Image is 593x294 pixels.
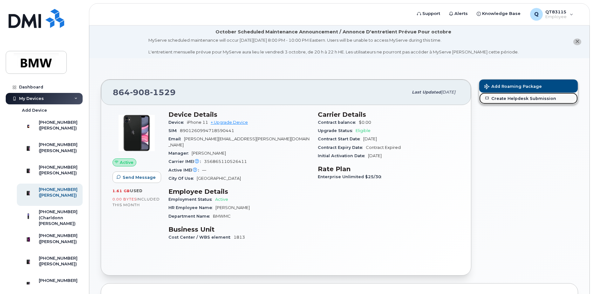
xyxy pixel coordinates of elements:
[168,168,202,172] span: Active IMEI
[318,120,359,125] span: Contract balance
[150,87,176,97] span: 1529
[112,171,161,183] button: Send Message
[234,235,245,240] span: 1813
[479,93,578,104] a: Create Helpdesk Submission
[368,153,382,158] span: [DATE]
[318,136,363,141] span: Contract Start Date
[356,128,371,133] span: Eligible
[148,37,519,55] div: MyServe scheduled maintenance will occur [DATE][DATE] 8:00 PM - 10:00 PM Eastern. Users will be u...
[112,197,137,201] span: 0.00 Bytes
[168,136,310,147] span: [PERSON_NAME][EMAIL_ADDRESS][PERSON_NAME][DOMAIN_NAME]
[192,151,226,156] span: [PERSON_NAME]
[215,197,228,202] span: Active
[130,87,150,97] span: 908
[168,151,192,156] span: Manager
[168,235,234,240] span: Cost Center / WBS element
[215,29,451,35] div: October Scheduled Maintenance Announcement / Annonce D'entretient Prévue Pour octobre
[215,205,250,210] span: [PERSON_NAME]
[412,90,441,94] span: Last updated
[484,84,542,90] span: Add Roaming Package
[318,145,366,150] span: Contract Expiry Date
[120,159,133,165] span: Active
[168,197,215,202] span: Employment Status
[112,189,130,193] span: 1.61 GB
[318,111,460,118] h3: Carrier Details
[202,168,206,172] span: —
[366,145,401,150] span: Contract Expired
[168,188,310,195] h3: Employee Details
[213,214,231,219] span: BMWMC
[168,136,184,141] span: Email
[318,128,356,133] span: Upgrade Status
[168,111,310,118] h3: Device Details
[479,80,578,93] button: Add Roaming Package
[565,266,588,289] iframe: Messenger Launcher
[112,197,160,207] span: included this month
[168,226,310,233] h3: Business Unit
[180,128,234,133] span: 8901260994718590441
[187,120,208,125] span: iPhone 11
[168,176,197,181] span: City Of Use
[573,38,581,45] button: close notification
[318,153,368,158] span: Initial Activation Date
[168,120,187,125] span: Device
[168,128,180,133] span: SIM
[318,174,385,179] span: Enterprise Unlimited $25/30
[441,90,455,94] span: [DATE]
[359,120,371,125] span: $0.00
[130,188,143,193] span: used
[211,120,248,125] a: + Upgrade Device
[363,136,377,141] span: [DATE]
[204,159,247,164] span: 356865110526411
[197,176,241,181] span: [GEOGRAPHIC_DATA]
[113,87,176,97] span: 864
[168,214,213,219] span: Department Name
[168,159,204,164] span: Carrier IMEI
[318,165,460,173] h3: Rate Plan
[118,114,156,152] img: iPhone_11.jpg
[123,174,156,180] span: Send Message
[168,205,215,210] span: HR Employee Name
